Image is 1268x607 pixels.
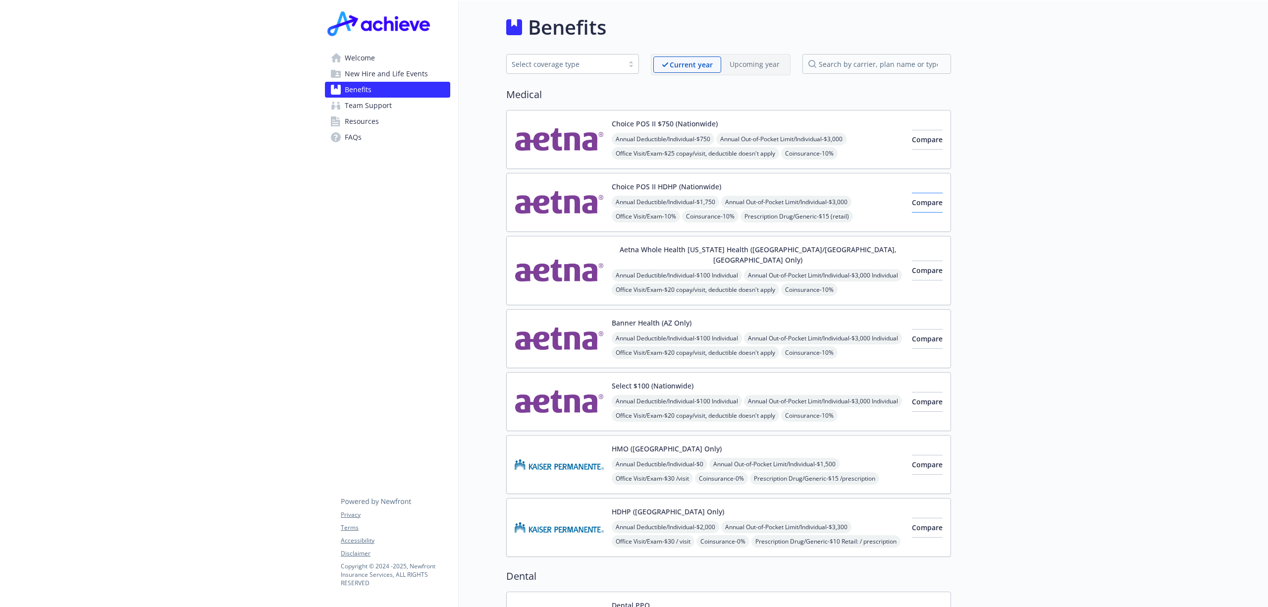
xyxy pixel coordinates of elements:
span: Coinsurance - 10% [781,346,838,359]
span: Annual Out-of-Pocket Limit/Individual - $3,000 [721,196,851,208]
span: Welcome [345,50,375,66]
div: Select coverage type [512,59,619,69]
img: Aetna Inc carrier logo [515,244,604,297]
span: Annual Deductible/Individual - $2,000 [612,521,719,533]
span: Annual Deductible/Individual - $100 Individual [612,395,742,407]
a: New Hire and Life Events [325,66,450,82]
h2: Medical [506,87,951,102]
a: Welcome [325,50,450,66]
input: search by carrier, plan name or type [802,54,951,74]
span: Annual Out-of-Pocket Limit/Individual - $3,000 Individual [744,332,902,344]
a: Accessibility [341,536,450,545]
span: New Hire and Life Events [345,66,428,82]
span: Coinsurance - 0% [696,535,749,548]
img: Aetna Inc carrier logo [515,181,604,223]
span: Compare [912,460,943,469]
span: Prescription Drug/Generic - $15 (retail) [740,210,853,222]
button: Choice POS II $750 (Nationwide) [612,118,718,129]
span: Coinsurance - 10% [781,409,838,422]
a: Resources [325,113,450,129]
span: Office Visit/Exam - 10% [612,210,680,222]
a: Team Support [325,98,450,113]
span: Compare [912,397,943,406]
span: Office Visit/Exam - $20 copay/visit, deductible doesn't apply [612,283,779,296]
span: Resources [345,113,379,129]
span: Coinsurance - 10% [781,283,838,296]
span: Compare [912,523,943,532]
span: Office Visit/Exam - $20 copay/visit, deductible doesn't apply [612,346,779,359]
img: Aetna Inc carrier logo [515,381,604,423]
button: Compare [912,392,943,412]
button: HMO ([GEOGRAPHIC_DATA] Only) [612,443,722,454]
span: Annual Out-of-Pocket Limit/Individual - $1,500 [709,458,840,470]
span: FAQs [345,129,362,145]
span: Annual Out-of-Pocket Limit/Individual - $3,300 [721,521,851,533]
span: Annual Out-of-Pocket Limit/Individual - $3,000 Individual [744,269,902,281]
span: Benefits [345,82,371,98]
span: Compare [912,266,943,275]
a: Disclaimer [341,549,450,558]
img: Aetna Inc carrier logo [515,118,604,161]
span: Annual Deductible/Individual - $100 Individual [612,269,742,281]
a: Terms [341,523,450,532]
button: Banner Health (AZ Only) [612,318,691,328]
button: Compare [912,455,943,475]
span: Office Visit/Exam - $30 /visit [612,472,693,485]
a: Benefits [325,82,450,98]
button: HDHP ([GEOGRAPHIC_DATA] Only) [612,506,724,517]
button: Select $100 (Nationwide) [612,381,693,391]
button: Compare [912,261,943,280]
h1: Benefits [528,12,606,42]
img: Kaiser Permanente Insurance Company carrier logo [515,443,604,486]
span: Compare [912,135,943,144]
img: Kaiser Permanente Insurance Company carrier logo [515,506,604,549]
p: Upcoming year [730,59,780,69]
span: Office Visit/Exam - $20 copay/visit, deductible doesn't apply [612,409,779,422]
span: Compare [912,334,943,343]
span: Annual Deductible/Individual - $750 [612,133,714,145]
span: Coinsurance - 10% [781,147,838,160]
p: Current year [670,59,713,70]
span: Prescription Drug/Generic - $10 Retail: / prescription [751,535,900,548]
span: Office Visit/Exam - $30 / visit [612,535,694,548]
span: Annual Deductible/Individual - $0 [612,458,707,470]
span: Team Support [345,98,392,113]
span: Annual Deductible/Individual - $100 Individual [612,332,742,344]
button: Compare [912,329,943,349]
button: Compare [912,518,943,538]
button: Choice POS II HDHP (Nationwide) [612,181,721,192]
button: Compare [912,130,943,150]
span: Prescription Drug/Generic - $15 /prescription [750,472,879,485]
span: Coinsurance - 0% [695,472,748,485]
span: Annual Deductible/Individual - $1,750 [612,196,719,208]
span: Annual Out-of-Pocket Limit/Individual - $3,000 Individual [744,395,902,407]
span: Coinsurance - 10% [682,210,739,222]
span: Office Visit/Exam - $25 copay/visit, deductible doesn't apply [612,147,779,160]
span: Upcoming year [721,56,788,73]
h2: Dental [506,569,951,584]
span: Compare [912,198,943,207]
span: Annual Out-of-Pocket Limit/Individual - $3,000 [716,133,846,145]
p: Copyright © 2024 - 2025 , Newfront Insurance Services, ALL RIGHTS RESERVED [341,562,450,587]
button: Aetna Whole Health [US_STATE] Health ([GEOGRAPHIC_DATA]/[GEOGRAPHIC_DATA], [GEOGRAPHIC_DATA] Only) [612,244,904,265]
a: Privacy [341,510,450,519]
button: Compare [912,193,943,213]
a: FAQs [325,129,450,145]
img: Aetna Inc carrier logo [515,318,604,360]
